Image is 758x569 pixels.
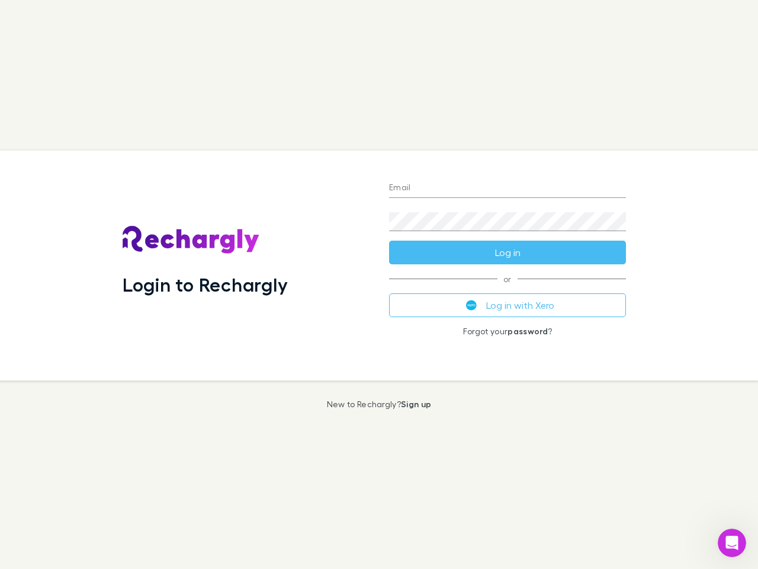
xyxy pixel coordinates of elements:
iframe: Intercom live chat [718,529,746,557]
img: Rechargly's Logo [123,226,260,254]
img: Xero's logo [466,300,477,311]
span: or [389,279,626,279]
button: Log in with Xero [389,293,626,317]
a: Sign up [401,399,431,409]
h1: Login to Rechargly [123,273,288,296]
p: Forgot your ? [389,327,626,336]
p: New to Rechargly? [327,399,432,409]
a: password [508,326,548,336]
button: Log in [389,241,626,264]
